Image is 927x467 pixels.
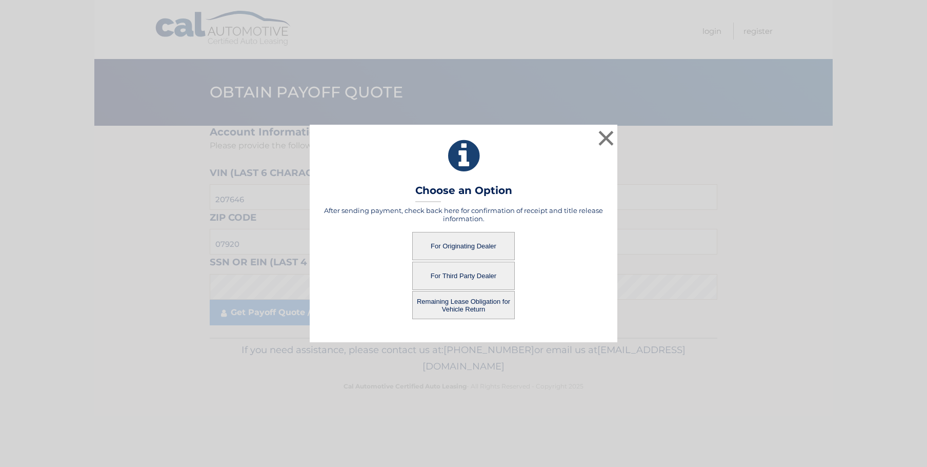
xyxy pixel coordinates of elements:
button: Remaining Lease Obligation for Vehicle Return [412,291,515,319]
h5: After sending payment, check back here for confirmation of receipt and title release information. [323,206,604,223]
h3: Choose an Option [415,184,512,202]
button: For Third Party Dealer [412,262,515,290]
button: × [596,128,616,148]
button: For Originating Dealer [412,232,515,260]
